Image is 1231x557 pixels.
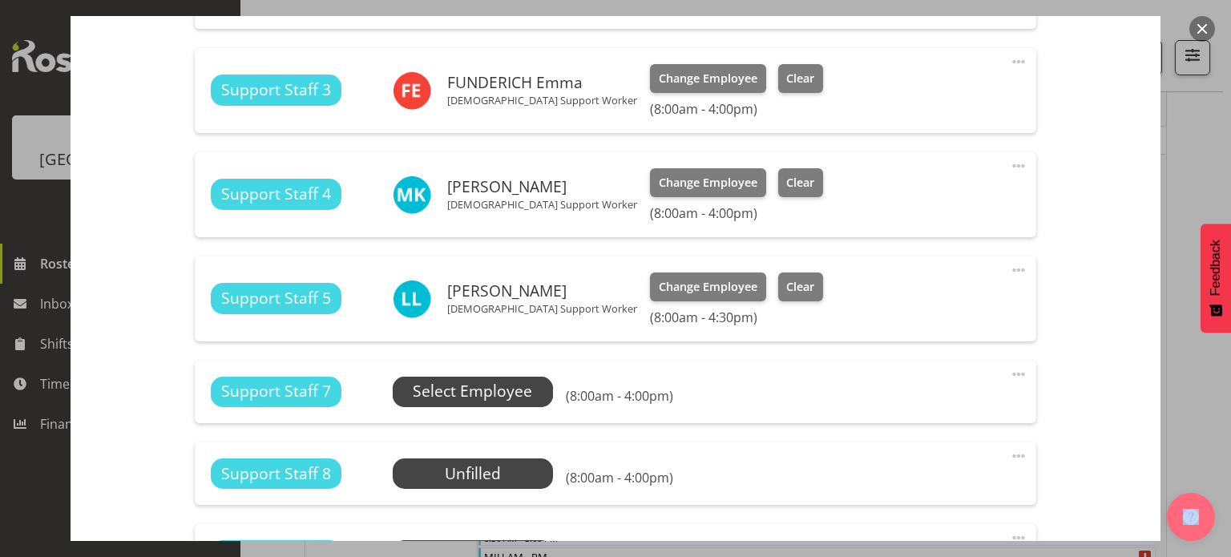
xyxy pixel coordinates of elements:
[566,388,673,404] h6: (8:00am - 4:00pm)
[778,272,824,301] button: Clear
[659,70,757,87] span: Change Employee
[447,198,637,211] p: [DEMOGRAPHIC_DATA] Support Worker
[786,174,814,192] span: Clear
[1183,509,1199,525] img: help-xxl-2.png
[447,302,637,315] p: [DEMOGRAPHIC_DATA] Support Worker
[650,309,823,325] h6: (8:00am - 4:30pm)
[221,462,331,486] span: Support Staff 8
[447,74,637,91] h6: FUNDERICH Emma
[393,280,431,318] img: lina-lina11899.jpg
[650,205,823,221] h6: (8:00am - 4:00pm)
[447,94,637,107] p: [DEMOGRAPHIC_DATA] Support Worker
[445,462,501,484] span: Unfilled
[566,470,673,486] h6: (8:00am - 4:00pm)
[221,79,331,102] span: Support Staff 3
[650,272,766,301] button: Change Employee
[447,178,637,196] h6: [PERSON_NAME]
[413,380,532,403] span: Select Employee
[393,71,431,110] img: funderich-emma11902.jpg
[650,168,766,197] button: Change Employee
[1209,240,1223,296] span: Feedback
[659,278,757,296] span: Change Employee
[786,278,814,296] span: Clear
[221,183,331,206] span: Support Staff 4
[221,287,331,310] span: Support Staff 5
[778,168,824,197] button: Clear
[650,101,823,117] h6: (8:00am - 4:00pm)
[778,64,824,93] button: Clear
[650,64,766,93] button: Change Employee
[1201,224,1231,333] button: Feedback - Show survey
[447,282,637,300] h6: [PERSON_NAME]
[393,176,431,214] img: marhoff-katharina11867.jpg
[221,380,331,403] span: Support Staff 7
[659,174,757,192] span: Change Employee
[786,70,814,87] span: Clear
